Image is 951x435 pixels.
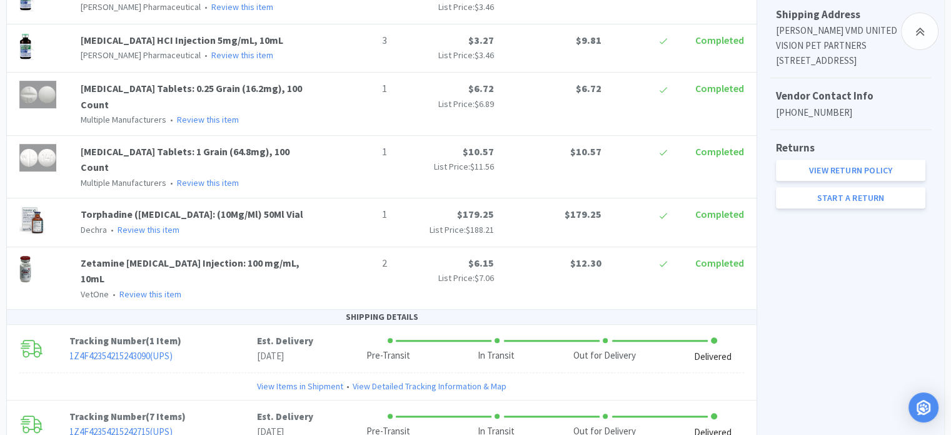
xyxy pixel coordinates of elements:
a: [MEDICAL_DATA] Tablets: 1 Grain (64.8mg), 100 Count [81,145,289,174]
span: Multiple Manufacturers [81,114,166,125]
a: Review this item [211,1,273,13]
span: Completed [695,145,744,158]
span: [PERSON_NAME] Pharmaceutical [81,1,201,13]
a: Review this item [211,49,273,61]
a: Review this item [118,224,179,235]
span: $7.06 [475,272,494,284]
p: 1 [326,207,387,223]
div: In Transit [478,349,515,363]
span: • [111,289,118,300]
span: • [109,224,116,235]
p: [PHONE_NUMBER] [776,105,925,120]
span: $9.81 [575,34,601,46]
span: [PERSON_NAME] Pharmaceutical [81,49,201,61]
img: ab261f54df414475bd6306d677772ba6_149932.png [19,255,31,283]
span: $10.57 [570,145,601,158]
p: Est. Delivery [257,409,313,424]
a: Review this item [177,114,239,125]
p: List Price: [397,48,494,62]
span: $6.72 [468,82,494,95]
a: View Detailed Tracking Information & Map [353,379,506,393]
span: • [168,114,175,125]
p: Tracking Number ( ) [69,409,257,424]
p: List Price: [397,160,494,173]
img: fd2860d0a2f24211a3600638bb86f72c_704435.png [19,144,56,171]
img: 300d098d42e946f5816a4ec49f90e255_556439.png [19,33,34,60]
span: • [203,49,209,61]
p: [PERSON_NAME] VMD UNITED VISION PET PARTNERS [STREET_ADDRESS] [776,23,925,68]
a: Torphadine ([MEDICAL_DATA]: (10Mg/Ml) 50Ml Vial [81,208,303,220]
span: $6.15 [468,257,494,269]
span: Dechra [81,224,107,235]
a: View Return Policy [776,160,925,181]
p: 1 [326,81,387,97]
h5: Shipping Address [776,6,925,23]
span: Multiple Manufacturers [81,177,166,188]
span: • [168,177,175,188]
a: Zetamine [MEDICAL_DATA] Injection: 100 mg/mL, 10mL [81,257,299,285]
p: 2 [326,255,387,272]
a: 1Z4F42354215243090(UPS) [69,350,173,362]
span: 7 Items [149,411,182,422]
p: List Price: [397,271,494,285]
span: • [203,1,209,13]
a: [MEDICAL_DATA] Tablets: 0.25 Grain (16.2mg), 100 Count [81,82,302,111]
p: List Price: [397,97,494,111]
span: $3.46 [475,1,494,13]
span: $3.27 [468,34,494,46]
span: $6.89 [475,98,494,110]
a: Review this item [177,177,239,188]
span: 1 Item [149,335,178,347]
span: Completed [695,82,744,95]
span: $179.25 [457,208,494,220]
p: [DATE] [257,349,313,364]
p: 1 [326,144,387,160]
a: Review this item [119,289,181,300]
span: $11.56 [470,161,494,172]
span: $10.57 [463,145,494,158]
span: $6.72 [575,82,601,95]
span: VetOne [81,289,109,300]
div: Open Intercom Messenger [908,392,938,422]
h5: Returns [776,140,925,156]
div: Pre-Transit [366,349,410,363]
span: [MEDICAL_DATA] HCI Injection 5mg/mL, 10mL [81,34,283,46]
span: $3.46 [475,49,494,61]
span: Completed [695,208,744,220]
span: $12.30 [570,257,601,269]
div: Delivered [694,350,732,364]
p: List Price: [397,223,494,237]
p: Tracking Number ( ) [69,334,257,349]
span: $179.25 [564,208,601,220]
img: 928f1989d65e45f3a47aba4fe5cab036_573092.png [19,81,56,108]
a: Start a Return [776,187,925,208]
h5: Vendor Contact Info [776,88,925,105]
img: 3a3506c53f2244f7bf06d9c9747c2710_595529.png [19,207,46,234]
p: Est. Delivery [257,334,313,349]
span: Completed [695,257,744,269]
a: View Items in Shipment [257,379,343,393]
div: Out for Delivery [573,349,636,363]
p: 3 [326,33,387,49]
span: $188.21 [466,224,494,235]
div: SHIPPING DETAILS [7,310,757,324]
span: Completed [695,34,744,46]
span: • [343,379,353,393]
